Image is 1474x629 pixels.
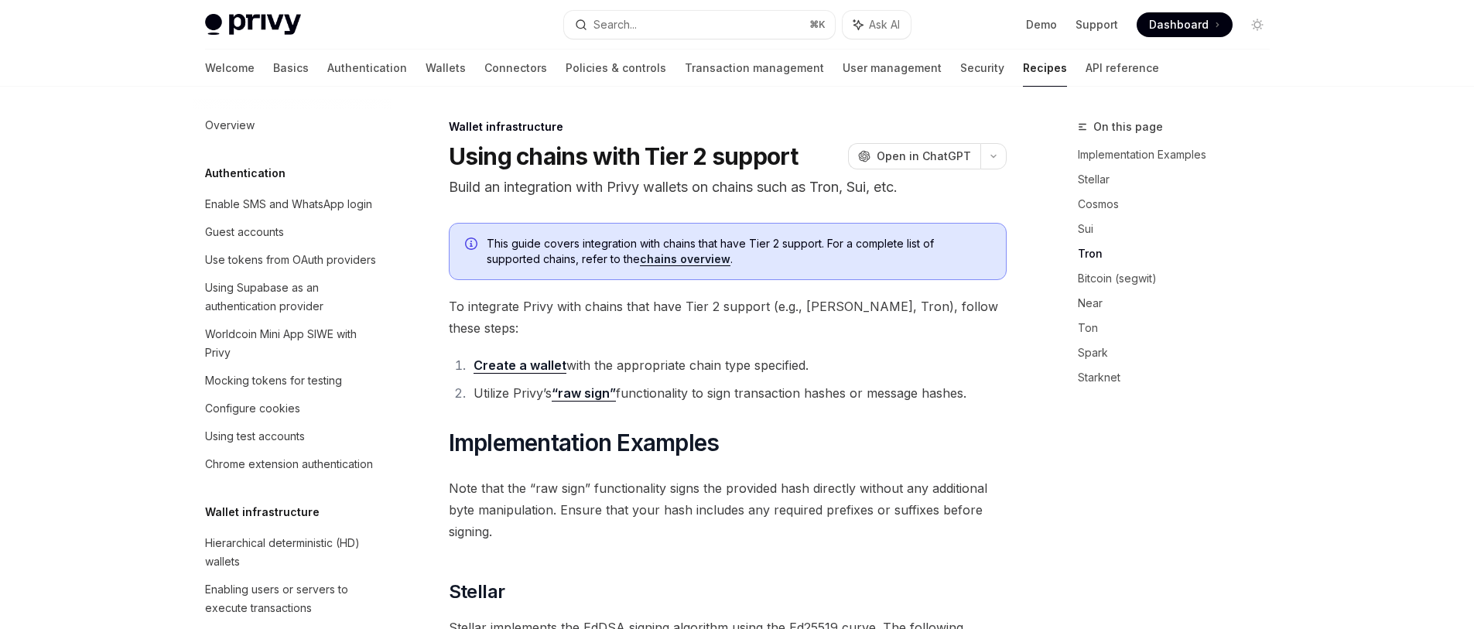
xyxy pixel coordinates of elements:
a: Configure cookies [193,395,391,422]
button: Search...⌘K [564,11,835,39]
a: Security [960,50,1004,87]
a: Using test accounts [193,422,391,450]
a: User management [843,50,942,87]
button: Toggle dark mode [1245,12,1270,37]
span: Stellar [449,579,505,604]
div: Configure cookies [205,399,300,418]
div: Chrome extension authentication [205,455,373,473]
a: chains overview [640,252,730,266]
h1: Using chains with Tier 2 support [449,142,799,170]
a: Near [1078,291,1282,316]
a: Welcome [205,50,255,87]
a: “raw sign” [552,385,616,402]
span: To integrate Privy with chains that have Tier 2 support (e.g., [PERSON_NAME], Tron), follow these... [449,296,1007,339]
a: Policies & controls [566,50,666,87]
a: Enabling users or servers to execute transactions [193,576,391,622]
a: Transaction management [685,50,824,87]
a: Basics [273,50,309,87]
a: Cosmos [1078,192,1282,217]
div: Using test accounts [205,427,305,446]
span: Open in ChatGPT [877,149,971,164]
button: Ask AI [843,11,911,39]
li: with the appropriate chain type specified. [469,354,1007,376]
h5: Wallet infrastructure [205,503,320,521]
a: Implementation Examples [1078,142,1282,167]
span: Note that the “raw sign” functionality signs the provided hash directly without any additional by... [449,477,1007,542]
p: Build an integration with Privy wallets on chains such as Tron, Sui, etc. [449,176,1007,198]
a: Spark [1078,340,1282,365]
a: Demo [1026,17,1057,32]
span: ⌘ K [809,19,826,31]
a: Dashboard [1137,12,1233,37]
a: Connectors [484,50,547,87]
a: Worldcoin Mini App SIWE with Privy [193,320,391,367]
div: Use tokens from OAuth providers [205,251,376,269]
a: Authentication [327,50,407,87]
button: Open in ChatGPT [848,143,980,169]
div: Enabling users or servers to execute transactions [205,580,381,617]
span: Dashboard [1149,17,1209,32]
a: Use tokens from OAuth providers [193,246,391,274]
a: API reference [1086,50,1159,87]
a: Recipes [1023,50,1067,87]
div: Using Supabase as an authentication provider [205,279,381,316]
a: Bitcoin (segwit) [1078,266,1282,291]
div: Wallet infrastructure [449,119,1007,135]
img: light logo [205,14,301,36]
span: This guide covers integration with chains that have Tier 2 support. For a complete list of suppor... [487,236,990,267]
div: Guest accounts [205,223,284,241]
div: Overview [205,116,255,135]
div: Worldcoin Mini App SIWE with Privy [205,325,381,362]
a: Using Supabase as an authentication provider [193,274,391,320]
a: Overview [193,111,391,139]
a: Starknet [1078,365,1282,390]
a: Wallets [426,50,466,87]
a: Mocking tokens for testing [193,367,391,395]
span: Ask AI [869,17,900,32]
a: Ton [1078,316,1282,340]
span: On this page [1093,118,1163,136]
li: Utilize Privy’s functionality to sign transaction hashes or message hashes. [469,382,1007,404]
div: Mocking tokens for testing [205,371,342,390]
h5: Authentication [205,164,286,183]
a: Chrome extension authentication [193,450,391,478]
a: Stellar [1078,167,1282,192]
div: Hierarchical deterministic (HD) wallets [205,534,381,571]
div: Enable SMS and WhatsApp login [205,195,372,214]
a: Support [1076,17,1118,32]
a: Guest accounts [193,218,391,246]
a: Create a wallet [474,357,566,374]
a: Enable SMS and WhatsApp login [193,190,391,218]
a: Hierarchical deterministic (HD) wallets [193,529,391,576]
svg: Info [465,238,481,253]
span: Implementation Examples [449,429,720,456]
div: Search... [593,15,637,34]
a: Tron [1078,241,1282,266]
a: Sui [1078,217,1282,241]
